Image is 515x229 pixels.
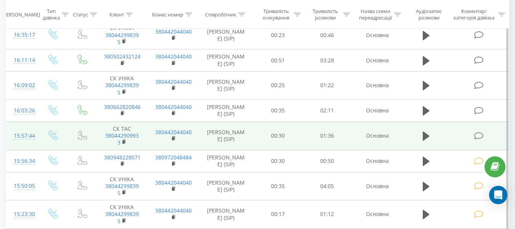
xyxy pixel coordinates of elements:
div: 15:50:05 [14,179,30,193]
td: СК УНІКА [96,71,148,100]
td: Основна [352,200,403,229]
a: 380442998395 [105,182,139,197]
a: 380442909933 [105,132,139,146]
a: 380442044040 [155,179,192,186]
div: Тип дзвінка [43,8,60,21]
td: Основна [352,21,403,49]
div: 16:35:17 [14,28,30,42]
td: 00:30 [253,122,303,150]
a: 380972048484 [155,154,192,161]
td: [PERSON_NAME] (SIP) [199,71,253,100]
td: 00:25 [253,71,303,100]
div: Статус [73,11,88,18]
td: СК ТАС [96,122,148,150]
div: 16:11:14 [14,53,30,68]
div: Аудіозапис розмови [410,8,448,21]
div: Клієнт [109,11,124,18]
td: СК УНІКА [96,172,148,200]
a: 380442044040 [155,103,192,110]
td: 00:30 [253,150,303,172]
div: 15:23:30 [14,207,30,222]
div: 16:09:02 [14,78,30,93]
td: 04:05 [303,172,352,200]
a: 380442044040 [155,78,192,85]
td: [PERSON_NAME] (SIP) [199,122,253,150]
td: 00:23 [253,21,303,49]
td: 00:35 [253,99,303,122]
td: Основна [352,99,403,122]
td: 01:12 [303,200,352,229]
td: СК УНІКА [96,21,148,49]
td: 01:36 [303,122,352,150]
a: 380442998395 [105,81,139,96]
td: 00:51 [253,49,303,71]
div: [PERSON_NAME] [2,11,40,18]
td: 01:22 [303,71,352,100]
a: 380442044040 [155,207,192,214]
div: Співробітник [205,11,236,18]
a: 380442044040 [155,53,192,60]
td: [PERSON_NAME] (SIP) [199,200,253,229]
td: [PERSON_NAME] (SIP) [199,49,253,71]
td: [PERSON_NAME] (SIP) [199,172,253,200]
a: 380442044040 [155,28,192,35]
a: 380442044040 [155,128,192,136]
td: [PERSON_NAME] (SIP) [199,150,253,172]
td: [PERSON_NAME] (SIP) [199,21,253,49]
td: [PERSON_NAME] (SIP) [199,99,253,122]
td: Основна [352,172,403,200]
a: 380442998395 [105,31,139,45]
div: Назва схеми переадресації [359,8,392,21]
div: 15:56:34 [14,154,30,169]
div: 16:03:26 [14,103,30,118]
a: 380502432124 [104,53,141,60]
td: 03:28 [303,49,352,71]
td: 00:17 [253,200,303,229]
a: 380662820846 [104,103,141,110]
div: Open Intercom Messenger [489,186,507,204]
td: 00:35 [253,172,303,200]
td: СК УНІКА [96,200,148,229]
a: 380948228071 [104,154,141,161]
a: 380442998395 [105,210,139,224]
td: Основна [352,49,403,71]
div: Коментар/категорія дзвінка [452,8,496,21]
div: 15:57:44 [14,128,30,143]
td: 02:11 [303,99,352,122]
td: 00:46 [303,21,352,49]
div: Тривалість розмови [310,8,341,21]
div: Бізнес номер [152,11,183,18]
td: Основна [352,150,403,172]
div: Тривалість очікування [260,8,292,21]
td: Основна [352,122,403,150]
td: 00:50 [303,150,352,172]
td: Основна [352,71,403,100]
